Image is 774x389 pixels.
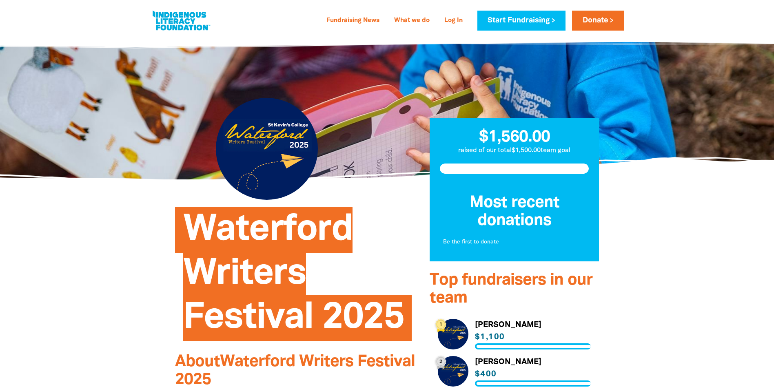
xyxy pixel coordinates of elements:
[439,14,468,27] a: Log In
[440,233,589,251] div: Paginated content
[572,11,623,31] a: Donate
[322,14,384,27] a: Fundraising News
[183,213,404,341] span: Waterford Writers Festival 2025
[430,273,592,306] span: Top fundraisers in our team
[435,319,446,330] div: 1
[443,238,586,246] p: Be the first to donate
[435,356,446,367] div: 2
[389,14,435,27] a: What we do
[440,194,589,230] h3: Most recent donations
[175,354,415,387] span: About Waterford Writers Festival 2025
[430,146,599,155] p: raised of our total $1,500.00 team goal
[477,11,566,31] a: Start Fundraising
[440,194,589,251] div: Donation stream
[479,130,550,145] span: $1,560.00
